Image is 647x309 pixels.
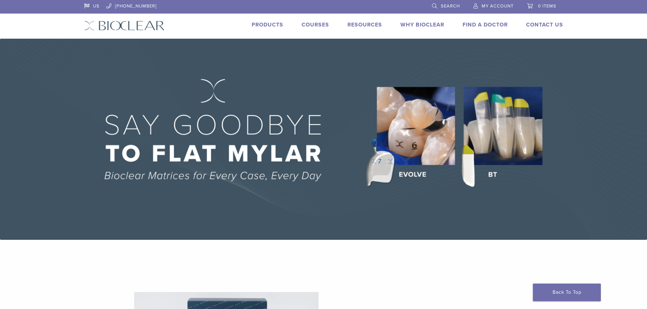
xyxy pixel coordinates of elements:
[463,21,508,28] a: Find A Doctor
[252,21,283,28] a: Products
[302,21,329,28] a: Courses
[482,3,514,9] span: My Account
[538,3,556,9] span: 0 items
[84,21,165,31] img: Bioclear
[400,21,444,28] a: Why Bioclear
[533,284,601,301] a: Back To Top
[441,3,460,9] span: Search
[526,21,563,28] a: Contact Us
[347,21,382,28] a: Resources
